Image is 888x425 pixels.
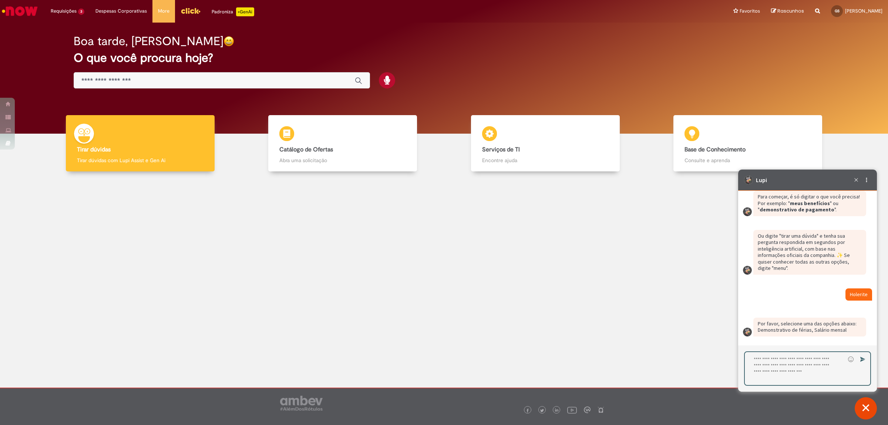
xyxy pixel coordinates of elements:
[684,146,746,153] b: Base de Conhecimento
[95,7,147,15] span: Despesas Corporativas
[684,157,811,164] p: Consulte e aprenda
[236,7,254,16] p: +GenAi
[740,7,760,15] span: Favoritos
[77,157,203,164] p: Tirar dúvidas com Lupi Assist e Gen Ai
[212,7,254,16] div: Padroniza
[280,396,323,411] img: logo_footer_ambev_rotulo_gray.png
[771,8,804,15] a: Rascunhos
[845,8,882,14] span: [PERSON_NAME]
[74,51,814,64] h2: O que você procura hoje?
[526,409,529,412] img: logo_footer_facebook.png
[482,157,609,164] p: Encontre ajuda
[39,115,242,172] a: Tirar dúvidas Tirar dúvidas com Lupi Assist e Gen Ai
[223,36,234,47] img: happy-face.png
[855,397,877,419] button: Fechar conversa de suporte
[647,115,850,172] a: Base de Conhecimento Consulte e aprenda
[555,408,559,413] img: logo_footer_linkedin.png
[444,115,647,172] a: Serviços de TI Encontre ajuda
[738,170,877,392] iframe: Suporte do Bate-Papo
[1,4,39,19] img: ServiceNow
[482,146,520,153] b: Serviços de TI
[78,9,84,15] span: 3
[279,157,406,164] p: Abra uma solicitação
[777,7,804,14] span: Rascunhos
[584,406,591,413] img: logo_footer_workplace.png
[77,146,111,153] b: Tirar dúvidas
[181,5,201,16] img: click_logo_yellow_360x200.png
[835,9,840,13] span: GS
[242,115,444,172] a: Catálogo de Ofertas Abra uma solicitação
[74,35,223,48] h2: Boa tarde, [PERSON_NAME]
[540,409,544,412] img: logo_footer_twitter.png
[51,7,77,15] span: Requisições
[598,406,604,413] img: logo_footer_naosei.png
[567,405,577,415] img: logo_footer_youtube.png
[279,146,333,153] b: Catálogo de Ofertas
[158,7,169,15] span: More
